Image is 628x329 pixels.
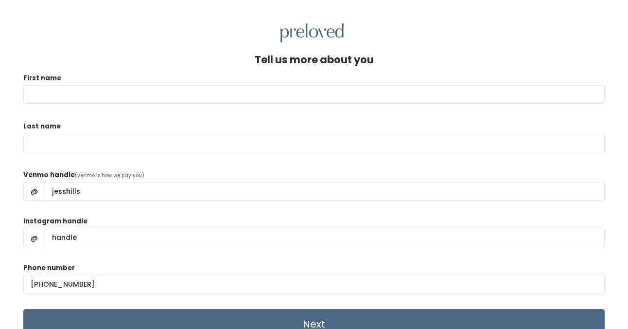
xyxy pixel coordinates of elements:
[23,73,61,83] label: First name
[23,275,605,293] input: (___) ___-____
[255,54,374,65] h4: Tell us more about you
[23,170,75,180] label: Venmo handle
[23,217,87,226] label: Instagram handle
[23,122,61,131] label: Last name
[45,182,605,201] input: handle
[23,263,75,273] label: Phone number
[23,229,45,247] span: @
[23,182,45,201] span: @
[75,172,144,179] span: (venmo is how we pay you)
[45,229,605,247] input: handle
[280,23,344,42] img: preloved logo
